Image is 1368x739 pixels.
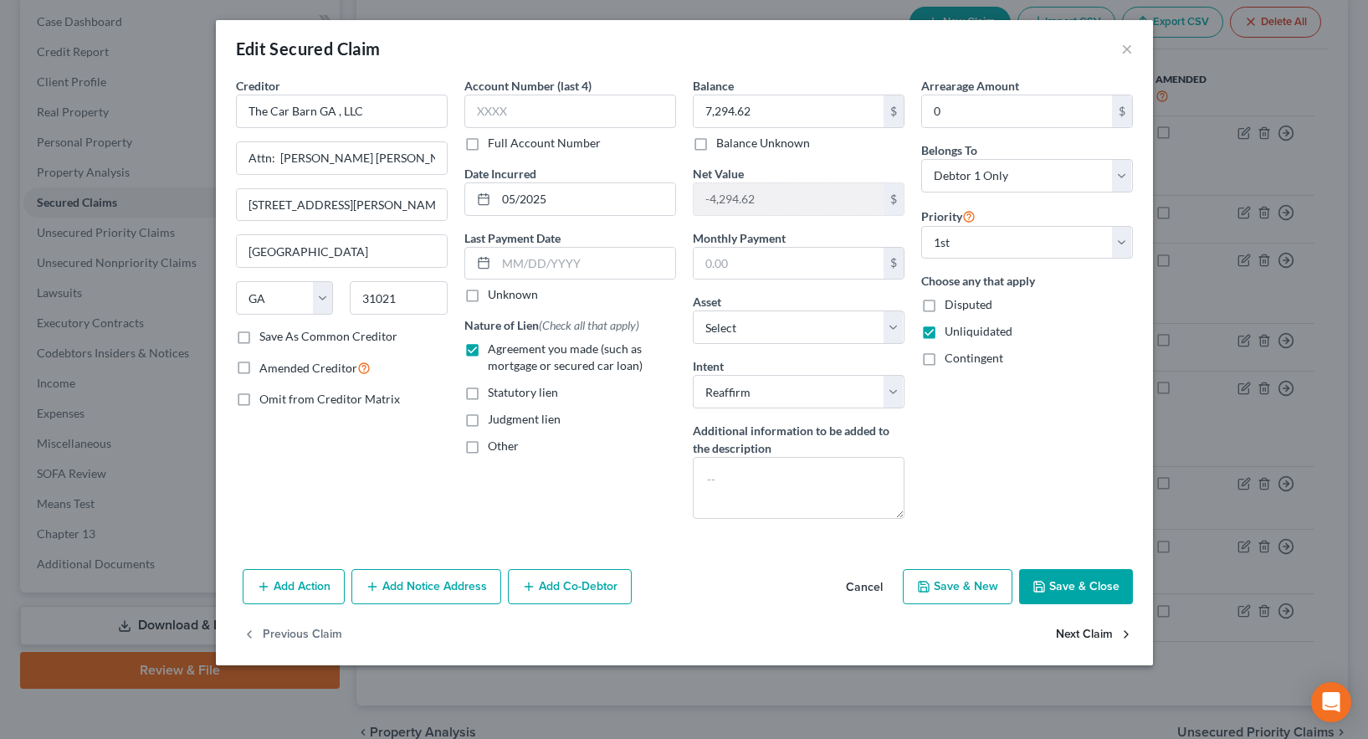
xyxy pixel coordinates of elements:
input: Enter zip... [350,281,448,315]
div: $ [1112,95,1132,127]
input: 0.00 [694,248,884,280]
span: Judgment lien [488,412,561,426]
label: Monthly Payment [693,229,786,247]
input: MM/DD/YYYY [496,248,675,280]
span: Disputed [945,297,992,311]
button: Save & Close [1019,569,1133,604]
span: (Check all that apply) [539,318,639,332]
label: Date Incurred [464,165,536,182]
label: Intent [693,357,724,375]
label: Balance [693,77,734,95]
button: Add Action [243,569,345,604]
input: XXXX [464,95,676,128]
input: Apt, Suite, etc... [237,189,447,221]
input: Enter city... [237,235,447,267]
span: Unliquidated [945,324,1012,338]
div: $ [884,183,904,215]
label: Choose any that apply [921,272,1133,290]
span: Statutory lien [488,385,558,399]
input: 0.00 [922,95,1112,127]
input: MM/DD/YYYY [496,183,675,215]
div: $ [884,95,904,127]
label: Unknown [488,286,538,303]
label: Net Value [693,165,744,182]
label: Full Account Number [488,135,601,151]
div: Open Intercom Messenger [1311,682,1351,722]
label: Additional information to be added to the description [693,422,904,457]
input: Enter address... [237,142,447,174]
button: Add Co-Debtor [508,569,632,604]
input: Search creditor by name... [236,95,448,128]
button: Save & New [903,569,1012,604]
span: Omit from Creditor Matrix [259,392,400,406]
label: Account Number (last 4) [464,77,592,95]
button: Next Claim [1056,618,1133,653]
button: × [1121,38,1133,59]
button: Previous Claim [243,618,342,653]
button: Cancel [833,571,896,604]
span: Creditor [236,79,280,93]
div: Edit Secured Claim [236,37,381,60]
span: Contingent [945,351,1003,365]
label: Last Payment Date [464,229,561,247]
span: Amended Creditor [259,361,357,375]
input: 0.00 [694,183,884,215]
label: Arrearage Amount [921,77,1019,95]
input: 0.00 [694,95,884,127]
label: Balance Unknown [716,135,810,151]
button: Add Notice Address [351,569,501,604]
div: $ [884,248,904,280]
span: Asset [693,295,721,309]
span: Belongs To [921,143,977,157]
span: Other [488,439,519,453]
label: Priority [921,206,976,226]
label: Save As Common Creditor [259,328,397,345]
label: Nature of Lien [464,316,639,334]
span: Agreement you made (such as mortgage or secured car loan) [488,341,643,372]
